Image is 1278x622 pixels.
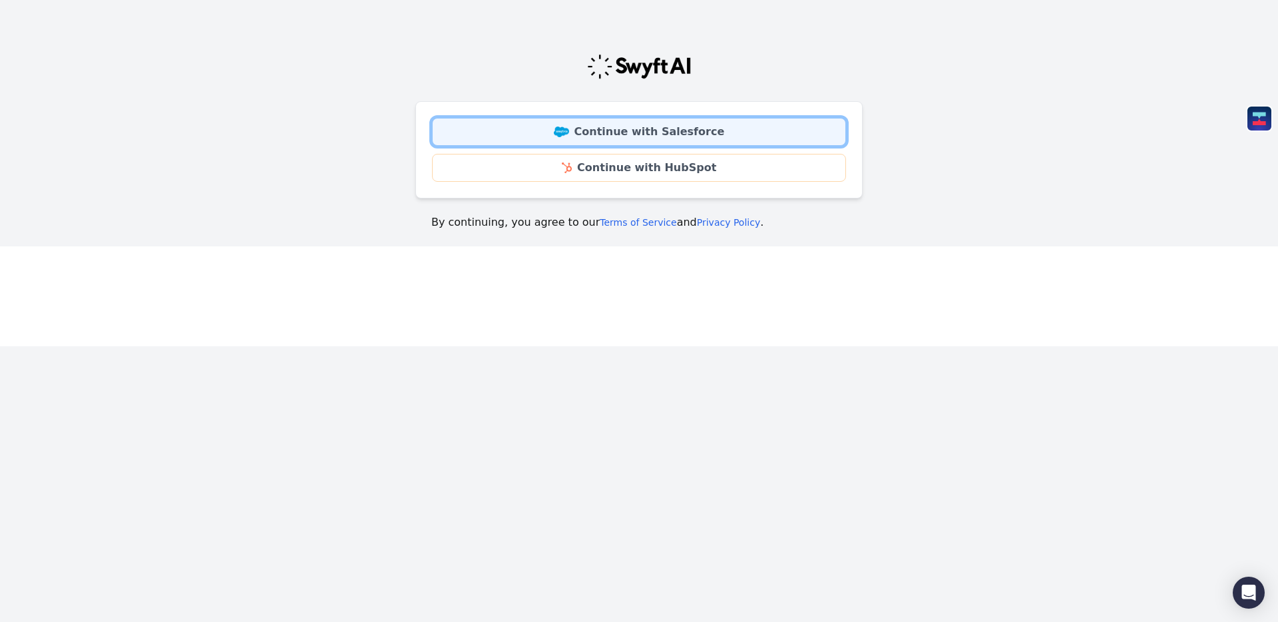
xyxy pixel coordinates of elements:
[600,217,676,228] a: Terms of Service
[1233,577,1265,609] div: Open Intercom Messenger
[431,214,847,230] p: By continuing, you agree to our and .
[432,154,846,182] a: Continue with HubSpot
[562,162,572,173] img: HubSpot
[586,53,692,80] img: Swyft Logo
[432,118,846,146] a: Continue with Salesforce
[697,217,760,228] a: Privacy Policy
[554,127,569,137] img: Salesforce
